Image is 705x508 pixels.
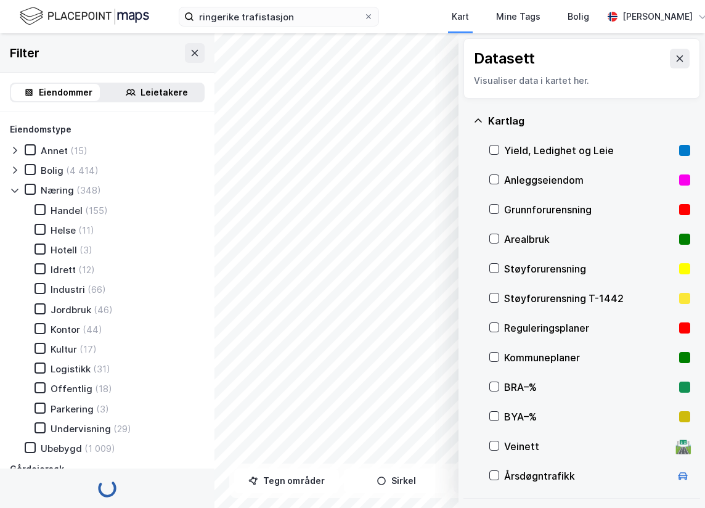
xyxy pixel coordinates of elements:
[51,324,80,335] div: Kontor
[78,224,94,236] div: (11)
[675,438,691,454] div: 🛣️
[622,9,693,24] div: [PERSON_NAME]
[41,165,63,176] div: Bolig
[41,443,82,454] div: Ubebygd
[51,423,111,435] div: Undervisning
[51,284,85,295] div: Industri
[568,9,589,24] div: Bolig
[474,73,690,88] div: Visualiser data i kartet her.
[504,261,674,276] div: Støyforurensning
[83,324,102,335] div: (44)
[452,9,469,24] div: Kart
[95,383,112,395] div: (18)
[79,343,97,355] div: (17)
[79,244,92,256] div: (3)
[504,321,674,335] div: Reguleringsplaner
[51,403,94,415] div: Parkering
[94,304,113,316] div: (46)
[78,264,95,276] div: (12)
[20,6,149,27] img: logo.f888ab2527a4732fd821a326f86c7f29.svg
[504,469,670,483] div: Årsdøgntrafikk
[70,145,88,157] div: (15)
[474,49,535,68] div: Datasett
[51,264,76,276] div: Idrett
[96,403,109,415] div: (3)
[66,165,99,176] div: (4 414)
[504,409,674,424] div: BYA–%
[504,173,674,187] div: Anleggseiendom
[51,343,77,355] div: Kultur
[504,202,674,217] div: Grunnforurensning
[141,85,188,100] div: Leietakere
[41,184,74,196] div: Næring
[488,113,690,128] div: Kartlag
[93,363,110,375] div: (31)
[344,469,449,493] button: Sirkel
[51,363,91,375] div: Logistikk
[51,383,92,395] div: Offentlig
[113,423,131,435] div: (29)
[194,7,364,26] input: Søk på adresse, matrikkel, gårdeiere, leietakere eller personer
[84,443,115,454] div: (1 009)
[504,380,674,395] div: BRA–%
[643,449,705,508] iframe: Chat Widget
[51,205,83,216] div: Handel
[643,449,705,508] div: Kontrollprogram for chat
[10,122,71,137] div: Eiendomstype
[496,9,540,24] div: Mine Tags
[41,145,68,157] div: Annet
[39,85,92,100] div: Eiendommer
[85,205,108,216] div: (155)
[88,284,106,295] div: (66)
[504,291,674,306] div: Støyforurensning T-1442
[76,184,101,196] div: (348)
[234,469,339,493] button: Tegn områder
[97,478,117,498] img: spinner.a6d8c91a73a9ac5275cf975e30b51cfb.svg
[51,244,77,256] div: Hotell
[504,439,670,454] div: Veinett
[504,350,674,365] div: Kommuneplaner
[504,232,674,247] div: Arealbruk
[504,143,674,158] div: Yield, Ledighet og Leie
[51,304,91,316] div: Jordbruk
[10,462,64,477] div: Gårdeiersøk
[10,43,39,63] div: Filter
[51,224,76,236] div: Helse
